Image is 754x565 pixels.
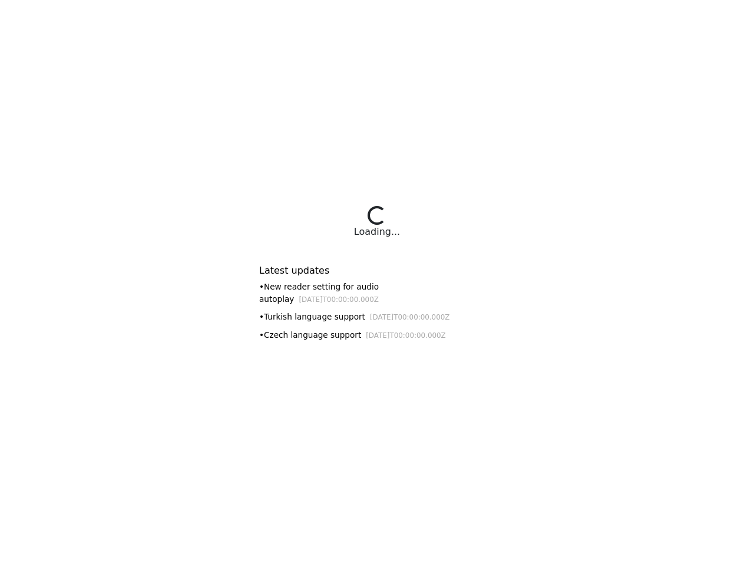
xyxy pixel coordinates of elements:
div: • Turkish language support [259,311,495,323]
small: [DATE]T00:00:00.000Z [370,313,450,321]
small: [DATE]T00:00:00.000Z [299,295,379,304]
small: [DATE]T00:00:00.000Z [366,331,446,340]
div: • Czech language support [259,329,495,341]
h6: Latest updates [259,265,495,276]
div: • New reader setting for audio autoplay [259,281,495,305]
div: Loading... [354,225,400,239]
